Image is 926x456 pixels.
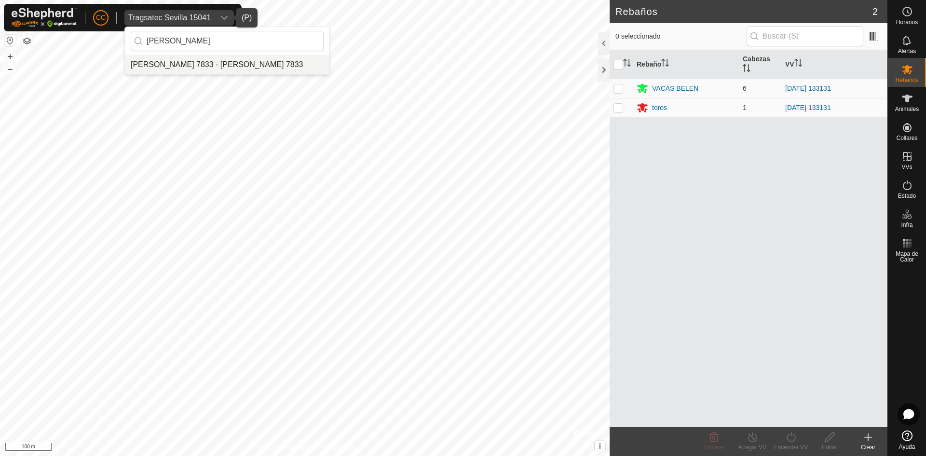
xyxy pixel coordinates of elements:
span: 6 [743,84,747,92]
p-sorticon: Activar para ordenar [743,66,750,73]
button: Restablecer Mapa [4,35,16,46]
div: Editar [810,443,849,452]
a: [DATE] 133131 [785,104,831,111]
span: Collares [896,135,917,141]
input: Buscar (S) [747,26,863,46]
div: [PERSON_NAME] 7833 - [PERSON_NAME] 7833 [131,59,303,70]
span: Ayuda [899,444,915,450]
div: VACAS BELEN [652,83,698,94]
span: 0 seleccionado [615,31,747,41]
button: i [595,441,605,452]
th: Rebaño [633,50,739,79]
h2: Rebaños [615,6,872,17]
button: + [4,51,16,62]
span: 1 [743,104,747,111]
div: Tragsatec Sevilla 15041 [128,14,211,22]
p-sorticon: Activar para ordenar [661,60,669,68]
img: Logo Gallagher [12,8,77,28]
button: Capas del Mapa [21,35,33,47]
div: Encender VV [772,443,810,452]
span: Infra [901,222,912,228]
span: Alertas [898,48,916,54]
div: Apagar VV [733,443,772,452]
span: Animales [895,106,919,112]
th: VV [781,50,887,79]
span: VVs [901,164,912,170]
a: Contáctenos [322,443,354,452]
span: 2 [872,4,878,19]
span: Horarios [896,19,918,25]
div: Crear [849,443,887,452]
a: [DATE] 133131 [785,84,831,92]
ul: Option List [125,55,329,74]
span: Estado [898,193,916,199]
span: Tragsatec Sevilla 15041 [124,10,215,26]
a: Ayuda [888,427,926,454]
div: toros [652,103,667,113]
p-sorticon: Activar para ordenar [794,60,802,68]
input: Buscar por región, país, empresa o propiedad [131,31,324,51]
th: Cabezas [739,50,781,79]
p-sorticon: Activar para ordenar [623,60,631,68]
a: Política de Privacidad [255,443,311,452]
span: Eliminar [703,444,724,451]
span: Mapa de Calor [890,251,924,263]
span: CC [96,13,106,23]
li: ROSALIA FERNANDEZ CARRO 7833 [125,55,329,74]
button: – [4,63,16,75]
span: Rebaños [895,77,918,83]
div: dropdown trigger [215,10,234,26]
span: i [599,442,601,450]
